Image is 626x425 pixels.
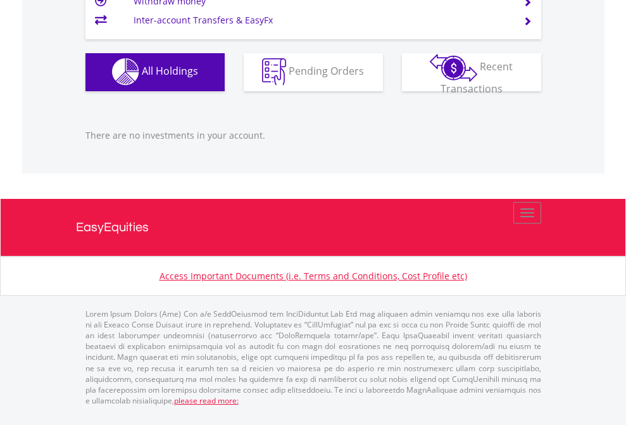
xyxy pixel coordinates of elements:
p: There are no investments in your account. [85,129,541,142]
img: transactions-zar-wht.png [430,54,477,82]
button: Recent Transactions [402,53,541,91]
p: Lorem Ipsum Dolors (Ame) Con a/e SeddOeiusmod tem InciDiduntut Lab Etd mag aliquaen admin veniamq... [85,308,541,406]
img: pending_instructions-wht.png [262,58,286,86]
td: Inter-account Transfers & EasyFx [134,11,508,30]
span: All Holdings [142,64,198,78]
a: please read more: [174,395,239,406]
button: Pending Orders [244,53,383,91]
button: All Holdings [85,53,225,91]
span: Pending Orders [289,64,364,78]
a: EasyEquities [76,199,551,256]
img: holdings-wht.png [112,58,139,86]
a: Access Important Documents (i.e. Terms and Conditions, Cost Profile etc) [160,270,467,282]
span: Recent Transactions [441,60,513,96]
